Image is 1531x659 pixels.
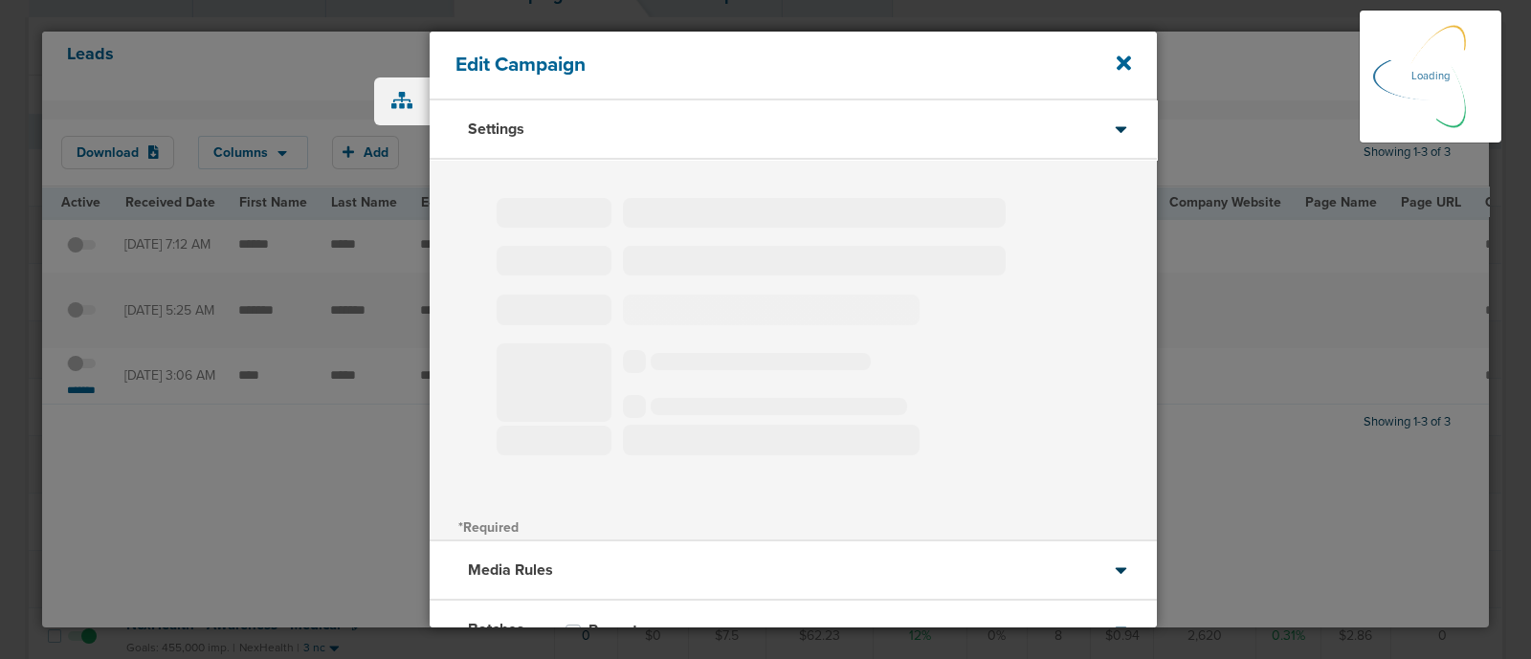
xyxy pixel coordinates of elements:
p: Loading [1411,65,1450,88]
h4: Edit Campaign [455,53,1063,77]
h3: Batches [468,620,524,639]
h3: Repeat [588,621,637,640]
span: *Required [458,519,519,536]
h3: Media Rules [468,560,553,580]
h3: Settings [468,120,524,139]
